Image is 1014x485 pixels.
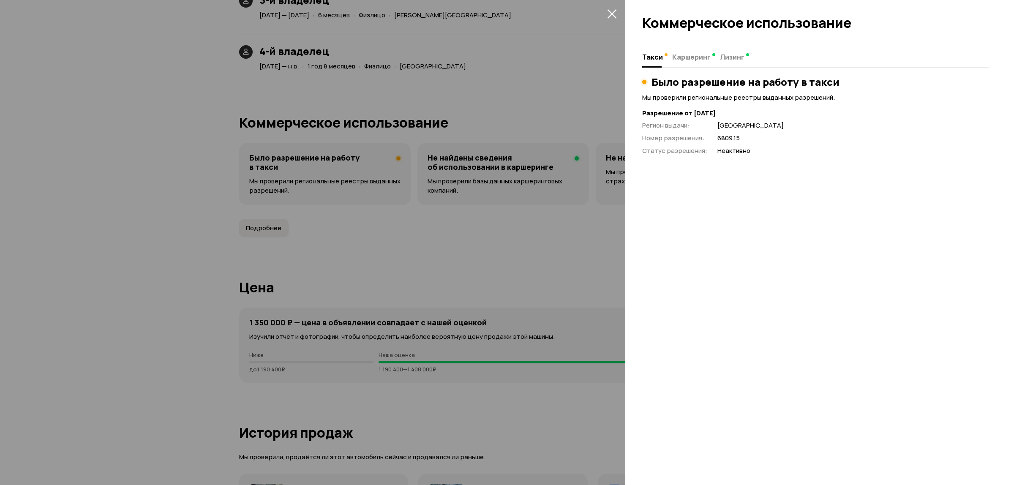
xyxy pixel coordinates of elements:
span: Лизинг [720,53,744,61]
p: Статус разрешения : [642,146,707,155]
p: Регион выдачи : [642,121,707,130]
p: Номер разрешения : [642,134,707,143]
p: 6809.15 [717,134,989,143]
h3: Было разрешение на работу в такси [651,76,840,88]
button: закрыть [605,7,619,20]
p: Мы проверили региональные реестры выданных разрешений. [642,93,989,102]
p: [GEOGRAPHIC_DATA] [717,121,989,130]
span: Каршеринг [672,53,711,61]
strong: Разрешение от [DATE] [642,109,989,118]
span: Такси [642,53,663,61]
p: Неактивно [717,147,989,155]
